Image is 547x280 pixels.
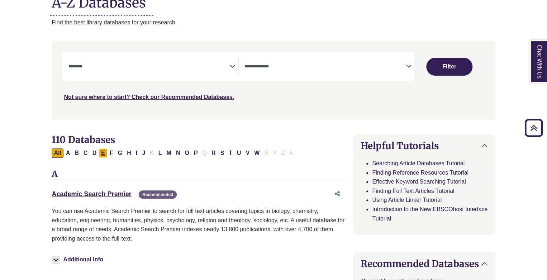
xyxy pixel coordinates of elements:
button: Share this database [330,187,344,201]
button: Filter Results C [81,148,90,158]
a: Effective Keyword Searching Tutorial [372,179,466,185]
span: 110 Databases [52,134,115,146]
button: Filter Results J [140,148,147,158]
button: Filter Results I [134,148,139,158]
a: Finding Full Text Articles Tutorial [372,188,454,194]
div: Alpha-list to filter by first letter of database name [52,150,295,156]
button: Helpful Tutorials [353,134,495,157]
a: Searching Article Databases Tutorial [372,160,465,166]
button: Filter Results P [192,148,200,158]
nav: Search filters [52,41,495,119]
button: Filter Results D [90,148,99,158]
button: Filter Results E [99,148,107,158]
button: Additional Info [52,255,105,265]
button: Filter Results O [182,148,191,158]
span: Recommended [139,190,177,199]
button: Filter Results W [252,148,262,158]
button: Filter Results G [116,148,124,158]
button: Submit for Search Results [426,58,472,76]
button: Filter Results B [72,148,81,158]
button: Filter Results H [125,148,133,158]
button: Filter Results M [164,148,173,158]
p: You can use Academic Search Premier to search for full text articles covering topics in biology, ... [52,207,344,243]
button: Filter Results F [108,148,115,158]
textarea: Search [68,64,229,70]
h3: A [52,169,344,180]
a: Back to Top [522,123,545,133]
a: Not sure where to start? Check our Recommended Databases. [64,94,234,100]
button: Filter Results T [227,148,234,158]
button: Filter Results R [209,148,218,158]
button: Filter Results U [235,148,243,158]
a: Academic Search Premier [52,190,131,198]
button: Filter Results A [64,148,72,158]
a: Introduction to the New EBSCOhost Interface Tutorial [372,206,487,222]
a: Finding Reference Resources Tutorial [372,170,468,176]
button: Filter Results S [218,148,226,158]
button: Filter Results L [156,148,164,158]
button: Filter Results N [174,148,182,158]
textarea: Search [244,64,406,70]
button: Recommended Databases [353,252,495,275]
p: Find the best library databases for your research. [52,18,495,27]
a: Using Article Linker Tutorial [372,197,442,203]
button: Filter Results V [243,148,252,158]
button: All [52,148,63,158]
